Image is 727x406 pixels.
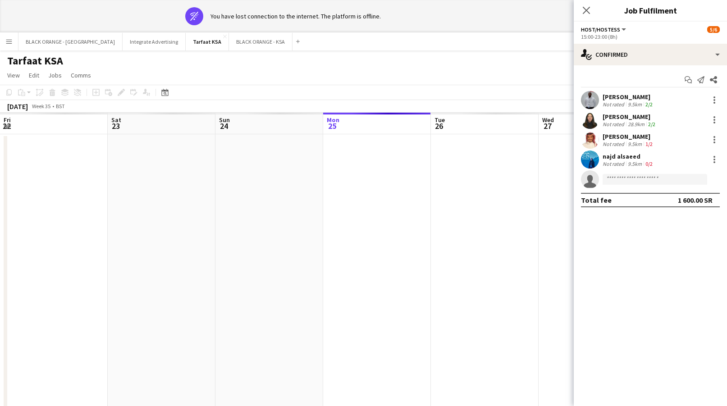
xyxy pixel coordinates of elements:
div: 1 600.00 SR [678,196,713,205]
app-skills-label: 1/2 [645,141,653,147]
div: Total fee [581,196,612,205]
div: Not rated [603,160,626,167]
h3: Job Fulfilment [574,5,727,16]
app-skills-label: 2/2 [648,121,655,128]
h1: Tarfaat KSA [7,54,63,68]
a: View [4,69,23,81]
a: Comms [67,69,95,81]
div: You have lost connection to the internet. The platform is offline. [210,12,381,20]
span: 25 [325,121,339,131]
span: Fri [4,116,11,124]
button: Tarfaat KSA [186,33,229,50]
div: Confirmed [574,44,727,65]
div: [PERSON_NAME] [603,132,654,141]
div: 28.9km [626,121,646,128]
span: Sat [111,116,121,124]
span: Edit [29,71,39,79]
span: Sun [219,116,230,124]
span: 27 [541,121,554,131]
div: Not rated [603,141,626,147]
div: 9.5km [626,101,644,108]
div: Not rated [603,121,626,128]
button: BLACK ORANGE - KSA [229,33,293,50]
span: 26 [433,121,445,131]
span: Jobs [48,71,62,79]
button: BLACK ORANGE - [GEOGRAPHIC_DATA] [18,33,123,50]
span: View [7,71,20,79]
span: Mon [327,116,339,124]
span: 22 [2,121,11,131]
div: BST [56,103,65,109]
span: 23 [110,121,121,131]
span: Tue [434,116,445,124]
span: 5/6 [707,26,720,33]
a: Edit [25,69,43,81]
app-skills-label: 0/2 [645,160,653,167]
div: [PERSON_NAME] [603,93,654,101]
div: [DATE] [7,102,28,111]
button: Integrate Advertising [123,33,186,50]
span: Host/Hostess [581,26,620,33]
div: Not rated [603,101,626,108]
app-skills-label: 2/2 [645,101,653,108]
span: Week 35 [30,103,52,109]
button: Host/Hostess [581,26,627,33]
span: 24 [218,121,230,131]
div: 15:00-23:00 (8h) [581,33,720,40]
a: Jobs [45,69,65,81]
div: najd alsaeed [603,152,654,160]
div: 9.5km [626,141,644,147]
span: Comms [71,71,91,79]
div: 9.5km [626,160,644,167]
div: [PERSON_NAME] [603,113,657,121]
span: Wed [542,116,554,124]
